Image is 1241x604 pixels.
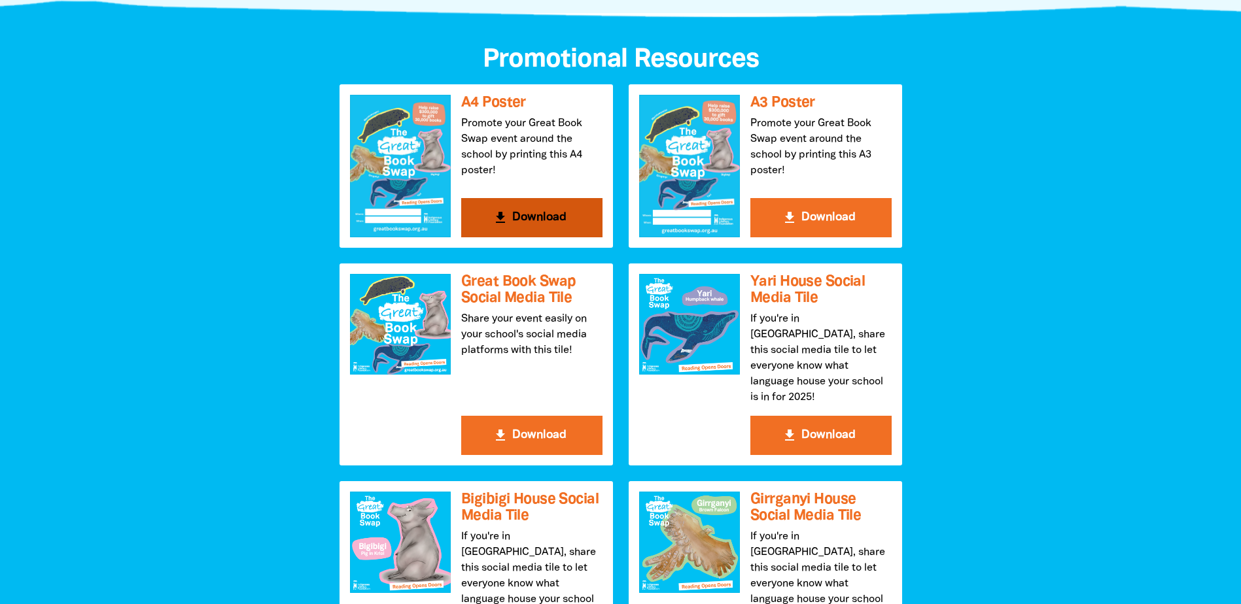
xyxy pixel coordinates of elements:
h3: Girrganyi House Social Media Tile [750,492,892,524]
img: Bigibigi House Social Media Tile [350,492,451,592]
img: Yari House Social Media Tile [639,274,740,375]
i: get_app [493,428,508,443]
h3: Bigibigi House Social Media Tile [461,492,603,524]
button: get_app Download [750,416,892,455]
button: get_app Download [750,198,892,237]
h3: Great Book Swap Social Media Tile [461,274,603,306]
h3: A3 Poster [750,95,892,111]
h3: A4 Poster [461,95,603,111]
button: get_app Download [461,198,603,237]
img: Girrganyi House Social Media Tile [639,492,740,592]
h3: Yari House Social Media Tile [750,274,892,306]
span: Promotional Resources [483,48,759,72]
img: A3 Poster [639,95,740,237]
i: get_app [782,428,797,443]
button: get_app Download [461,416,603,455]
i: get_app [782,210,797,226]
img: A4 Poster [350,95,451,237]
i: get_app [493,210,508,226]
img: Great Book Swap Social Media Tile [350,274,451,375]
